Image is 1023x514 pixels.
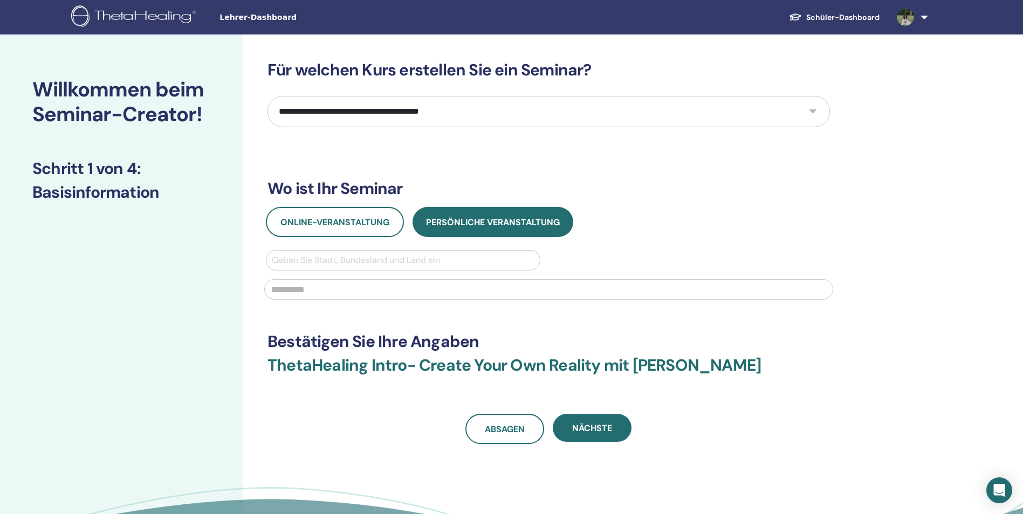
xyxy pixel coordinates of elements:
[266,207,404,237] button: Online-Veranstaltung
[572,422,612,434] span: Nächste
[280,217,389,228] span: Online-Veranstaltung
[986,477,1012,503] div: Open Intercom Messenger
[897,9,914,26] img: default.jpg
[71,5,200,30] img: logo.png
[267,179,830,198] h3: Wo ist Ihr Seminar
[32,183,210,202] h3: Basisinformation
[465,414,544,444] a: Absagen
[426,217,560,228] span: Persönliche Veranstaltung
[413,207,573,237] button: Persönliche Veranstaltung
[789,12,802,22] img: graduation-cap-white.svg
[553,414,631,442] button: Nächste
[267,60,830,80] h3: Für welchen Kurs erstellen Sie ein Seminar?
[267,332,830,351] h3: Bestätigen Sie Ihre Angaben
[219,12,381,23] span: Lehrer-Dashboard
[780,8,888,27] a: Schüler-Dashboard
[32,159,210,178] h3: Schritt 1 von 4 :
[485,423,525,435] span: Absagen
[267,356,830,388] h3: ThetaHealing Intro- Create Your Own Reality mit [PERSON_NAME]
[32,78,210,127] h2: Willkommen beim Seminar-Creator!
